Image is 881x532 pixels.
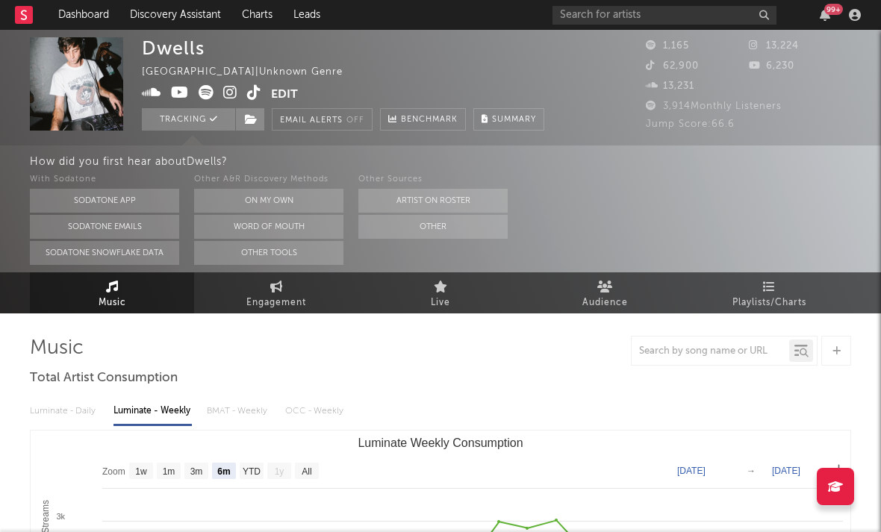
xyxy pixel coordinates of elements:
text: 3k [56,512,65,521]
button: On My Own [194,189,343,213]
span: Audience [582,294,628,312]
span: Live [431,294,450,312]
a: Playlists/Charts [687,272,851,313]
div: Dwells [142,37,205,59]
span: Playlists/Charts [732,294,806,312]
text: Luminate Weekly Consumption [358,436,523,449]
button: Tracking [142,108,235,131]
button: Sodatone Emails [30,215,179,239]
span: 1,165 [646,41,689,51]
a: Audience [523,272,687,313]
button: Word Of Mouth [194,215,343,239]
text: All [302,466,311,477]
span: Total Artist Consumption [30,369,178,387]
button: Other [358,215,508,239]
text: 6m [217,466,230,477]
span: 13,231 [646,81,694,91]
text: 1w [135,466,147,477]
text: YTD [243,466,261,477]
text: [DATE] [772,466,800,476]
text: [DATE] [677,466,706,476]
span: 62,900 [646,61,699,71]
text: → [747,466,756,476]
button: Sodatone Snowflake Data [30,241,179,265]
button: Summary [473,108,544,131]
span: Jump Score: 66.6 [646,119,735,129]
a: Engagement [194,272,358,313]
em: Off [346,116,364,125]
button: Email AlertsOff [272,108,373,131]
div: Luminate - Weekly [113,398,192,424]
span: Summary [492,116,536,124]
div: Other A&R Discovery Methods [194,171,343,189]
button: 99+ [820,9,830,21]
div: Other Sources [358,171,508,189]
div: 99 + [824,4,843,15]
input: Search by song name or URL [632,345,789,357]
button: Artist on Roster [358,189,508,213]
button: Other Tools [194,241,343,265]
input: Search for artists [552,6,776,25]
a: Live [358,272,523,313]
div: How did you first hear about Dwells ? [30,153,881,171]
div: [GEOGRAPHIC_DATA] | Unknown Genre [142,63,360,81]
button: Edit [271,85,298,104]
span: Engagement [246,294,306,312]
span: Music [99,294,126,312]
text: 3m [190,466,203,477]
a: Music [30,272,194,313]
text: 1m [163,466,175,477]
span: Benchmark [401,111,458,129]
text: Zoom [102,466,125,477]
button: Sodatone App [30,189,179,213]
div: With Sodatone [30,171,179,189]
span: 3,914 Monthly Listeners [646,101,782,111]
a: Benchmark [380,108,466,131]
text: 1y [275,466,284,477]
span: 6,230 [749,61,794,71]
span: 13,224 [749,41,799,51]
